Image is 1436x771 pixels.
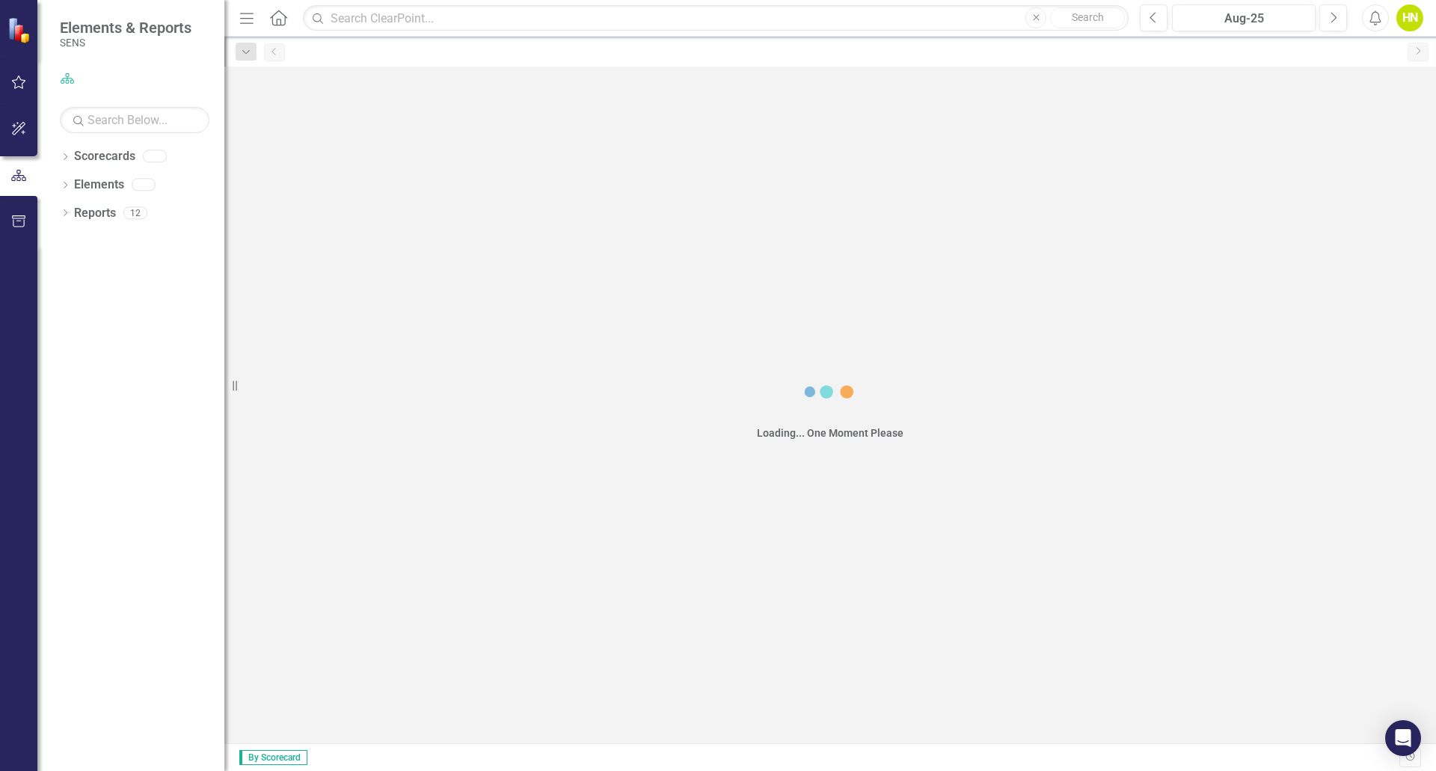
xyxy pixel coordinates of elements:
a: Scorecards [74,148,135,165]
small: SENS [60,37,191,49]
button: HN [1396,4,1423,31]
span: Elements & Reports [60,19,191,37]
span: Search [1072,11,1104,23]
button: Aug-25 [1172,4,1316,31]
div: Open Intercom Messenger [1385,720,1421,756]
img: ClearPoint Strategy [7,17,34,43]
div: 12 [123,206,147,219]
a: Elements [74,176,124,194]
div: Aug-25 [1177,10,1310,28]
div: Loading... One Moment Please [757,426,903,440]
input: Search Below... [60,107,209,133]
input: Search ClearPoint... [303,5,1129,31]
span: By Scorecard [239,750,307,765]
a: Reports [74,205,116,222]
button: Search [1050,7,1125,28]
